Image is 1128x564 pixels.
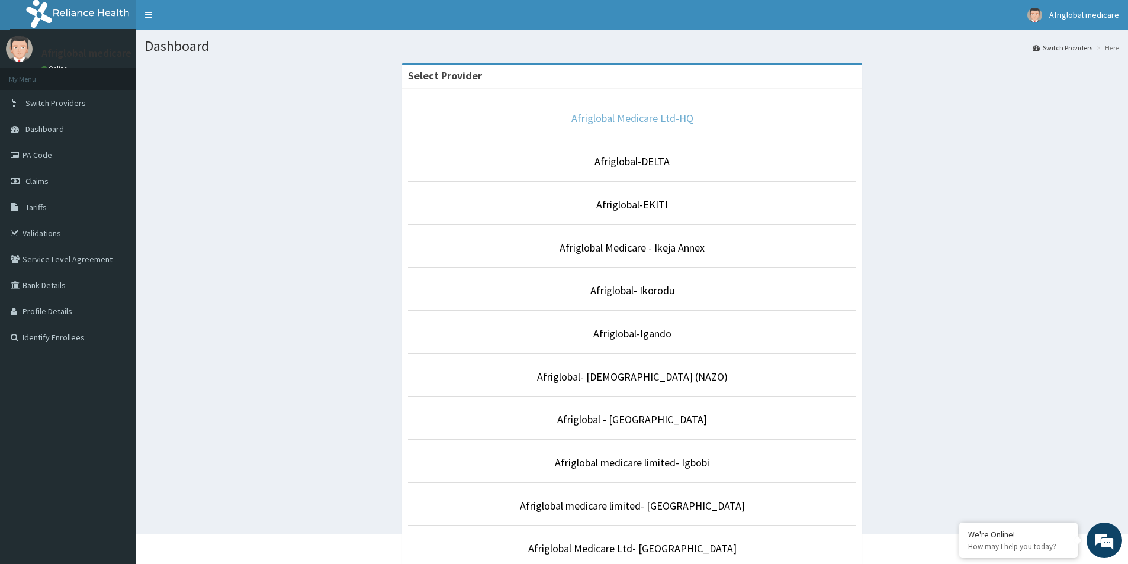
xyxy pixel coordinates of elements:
a: Afriglobal Medicare Ltd-HQ [571,111,693,125]
a: Online [41,65,70,73]
a: Afriglobal- [DEMOGRAPHIC_DATA] (NAZO) [537,370,728,383]
img: User Image [6,36,33,62]
a: Afriglobal medicare limited- [GEOGRAPHIC_DATA] [520,499,745,513]
img: User Image [1027,8,1042,22]
li: Here [1094,43,1119,53]
span: Afriglobal medicare [1049,9,1119,20]
p: How may I help you today? [968,542,1069,552]
strong: Select Provider [408,69,482,82]
p: Afriglobal medicare [41,48,131,59]
span: Claims [25,176,49,186]
a: Afriglobal medicare limited- Igbobi [555,456,709,469]
a: Afriglobal Medicare Ltd- [GEOGRAPHIC_DATA] [528,542,737,555]
a: Afriglobal-Igando [593,327,671,340]
a: Afriglobal-DELTA [594,154,670,168]
h1: Dashboard [145,38,1119,54]
span: Switch Providers [25,98,86,108]
a: Afriglobal - [GEOGRAPHIC_DATA] [557,412,707,426]
a: Afriglobal- Ikorodu [590,283,674,297]
a: Afriglobal-EKITI [596,198,668,211]
span: Tariffs [25,202,47,212]
div: We're Online! [968,529,1069,540]
span: Dashboard [25,124,64,134]
a: Switch Providers [1033,43,1092,53]
a: Afriglobal Medicare - Ikeja Annex [560,241,705,254]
